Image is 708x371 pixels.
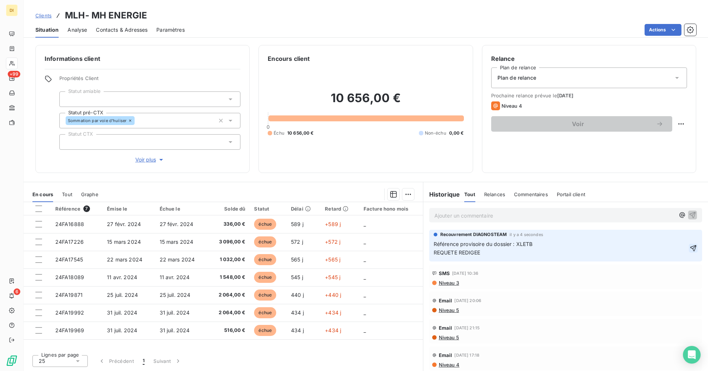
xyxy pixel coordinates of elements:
[510,232,543,237] span: il y a 4 secondes
[254,254,276,265] span: échue
[557,93,574,98] span: [DATE]
[59,156,240,164] button: Voir plus
[454,326,480,330] span: [DATE] 21:15
[274,130,284,136] span: Échu
[291,206,316,212] div: Délai
[364,292,366,298] span: _
[32,191,53,197] span: En cours
[364,256,366,263] span: _
[107,327,137,333] span: 31 juil. 2024
[59,75,240,86] span: Propriétés Client
[212,238,246,246] span: 3 096,00 €
[212,327,246,334] span: 516,00 €
[439,270,450,276] span: SMS
[66,139,72,145] input: Ajouter une valeur
[449,130,464,136] span: 0,00 €
[45,54,240,63] h6: Informations client
[160,206,203,212] div: Échue le
[8,71,20,77] span: +99
[440,231,507,238] span: Recouvrement DIAGNOSTEAM
[454,353,479,357] span: [DATE] 17:18
[325,221,341,227] span: +589 j
[287,130,314,136] span: 10 656,00 €
[291,239,303,245] span: 572 j
[81,191,98,197] span: Graphe
[452,271,478,275] span: [DATE] 10:36
[55,292,83,298] span: 24FA19871
[325,274,340,280] span: +545 j
[557,191,585,197] span: Portail client
[156,26,185,34] span: Paramètres
[484,191,505,197] span: Relances
[55,256,83,263] span: 24FA17545
[160,327,190,333] span: 31 juil. 2024
[212,291,246,299] span: 2 064,00 €
[55,274,84,280] span: 24FA18089
[143,357,145,365] span: 1
[254,325,276,336] span: échue
[107,206,150,212] div: Émise le
[364,221,366,227] span: _
[291,292,304,298] span: 440 j
[107,309,137,316] span: 31 juil. 2024
[14,288,20,295] span: 6
[107,256,142,263] span: 22 mars 2024
[55,221,84,227] span: 24FA16888
[325,239,340,245] span: +572 j
[149,353,186,369] button: Suivant
[66,96,72,103] input: Ajouter une valeur
[438,362,459,368] span: Niveau 4
[212,256,246,263] span: 1 032,00 €
[160,292,191,298] span: 25 juil. 2024
[364,239,366,245] span: _
[438,280,459,286] span: Niveau 3
[491,93,687,98] span: Prochaine relance prévue le
[364,309,366,316] span: _
[39,357,45,365] span: 25
[55,309,84,316] span: 24FA19992
[425,130,446,136] span: Non-échu
[645,24,681,36] button: Actions
[438,307,459,313] span: Niveau 5
[94,353,138,369] button: Précédent
[212,309,246,316] span: 2 064,00 €
[254,272,276,283] span: échue
[35,26,59,34] span: Situation
[107,239,141,245] span: 15 mars 2024
[454,298,481,303] span: [DATE] 20:06
[107,292,138,298] span: 25 juil. 2024
[55,327,84,333] span: 24FA19969
[464,191,475,197] span: Tout
[107,221,141,227] span: 27 févr. 2024
[6,355,18,367] img: Logo LeanPay
[291,221,303,227] span: 589 j
[683,346,701,364] div: Open Intercom Messenger
[83,205,90,212] span: 7
[35,13,52,18] span: Clients
[62,191,72,197] span: Tout
[254,307,276,318] span: échue
[160,239,194,245] span: 15 mars 2024
[502,103,522,109] span: Niveau 4
[268,91,464,113] h2: 10 656,00 €
[107,274,137,280] span: 11 avr. 2024
[325,327,341,333] span: +434 j
[254,236,276,247] span: échue
[212,221,246,228] span: 336,00 €
[212,274,246,281] span: 1 548,00 €
[135,156,165,163] span: Voir plus
[65,9,147,22] h3: MLH- MH ENERGIE
[160,256,195,263] span: 22 mars 2024
[438,334,459,340] span: Niveau 5
[325,292,341,298] span: +440 j
[514,191,548,197] span: Commentaires
[364,274,366,280] span: _
[67,26,87,34] span: Analyse
[491,54,687,63] h6: Relance
[160,309,190,316] span: 31 juil. 2024
[55,239,84,245] span: 24FA17226
[35,12,52,19] a: Clients
[254,219,276,230] span: échue
[267,124,270,130] span: 0
[325,256,340,263] span: +565 j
